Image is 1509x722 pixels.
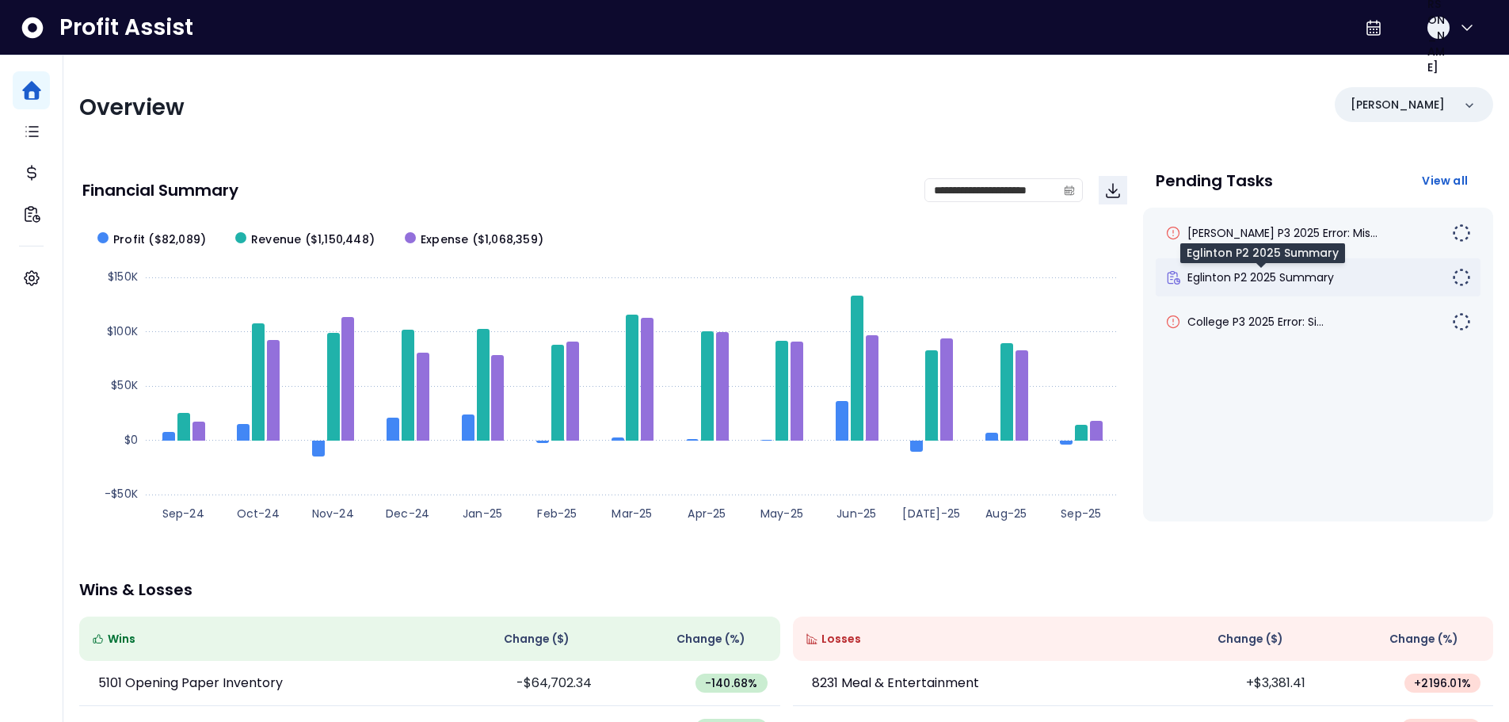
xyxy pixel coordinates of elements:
text: May-25 [760,506,803,521]
img: Not yet Started [1452,268,1471,287]
p: [PERSON_NAME] [1351,97,1445,113]
button: Download [1099,176,1127,204]
span: Profit Assist [59,13,193,42]
text: Apr-25 [688,506,726,521]
span: Overview [79,92,185,123]
p: 8231 Meal & Entertainment [812,674,979,693]
span: View all [1422,173,1468,189]
p: 5101 Opening Paper Inventory [98,674,283,693]
text: Jan-25 [463,506,502,521]
td: -$64,702.34 [429,661,604,706]
text: Mar-25 [612,506,652,521]
td: +$3,381.41 [1143,661,1318,706]
span: Change ( $ ) [504,631,570,648]
text: $100K [107,323,138,339]
text: Aug-25 [985,506,1027,521]
p: Financial Summary [82,182,238,198]
span: + 2196.01 % [1414,675,1471,691]
text: Feb-25 [537,506,577,521]
span: Losses [821,631,861,648]
text: Nov-24 [312,506,354,521]
text: $150K [108,269,138,285]
p: Pending Tasks [1156,173,1273,189]
img: Not yet Started [1452,223,1471,243]
text: -$50K [105,486,138,502]
p: Wins & Losses [79,582,1493,598]
span: [PERSON_NAME] P3 2025 Error: Mis... [1187,225,1378,241]
text: Sep-25 [1061,506,1101,521]
img: Not yet Started [1452,312,1471,331]
svg: calendar [1064,185,1075,196]
text: Jun-25 [836,506,876,521]
button: View all [1409,166,1480,195]
span: Change ( $ ) [1217,631,1283,648]
span: Revenue ($1,150,448) [251,231,375,248]
span: -140.68 % [705,675,758,691]
text: Oct-24 [237,506,280,521]
text: $50K [111,377,138,393]
span: Change (%) [1389,631,1458,648]
span: College P3 2025 Error: Si... [1187,314,1324,330]
text: Sep-24 [162,506,204,521]
span: Change (%) [676,631,745,648]
text: Dec-24 [386,506,429,521]
span: Eglinton P2 2025 Summary [1187,269,1334,285]
span: Expense ($1,068,359) [421,231,543,248]
text: $0 [124,432,138,448]
text: [DATE]-25 [902,506,960,521]
span: Profit ($82,089) [113,231,206,248]
span: Wins [108,631,135,648]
